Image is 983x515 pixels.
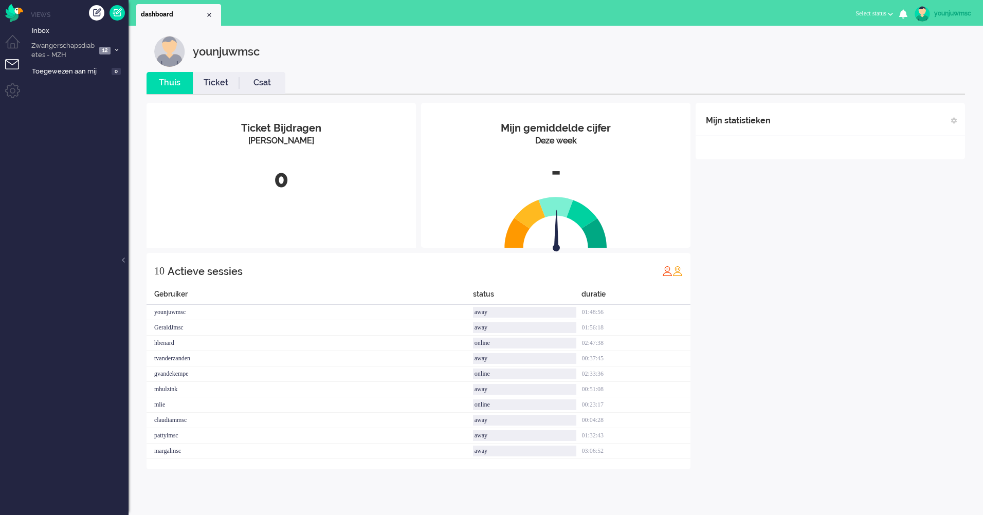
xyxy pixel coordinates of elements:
div: 01:48:56 [581,305,690,320]
div: GeraldJmsc [147,320,473,336]
div: Ticket Bijdragen [154,121,408,136]
div: - [429,155,683,189]
div: away [473,446,577,456]
div: tvanderzanden [147,351,473,366]
div: pattylmsc [147,428,473,444]
a: Thuis [147,77,193,89]
div: Creëer ticket [89,5,104,21]
div: younjuwmsc [193,36,260,67]
div: hbenard [147,336,473,351]
div: away [473,307,577,318]
div: claudiammsc [147,413,473,428]
div: away [473,415,577,426]
span: Select status [855,10,886,17]
div: 02:33:36 [581,366,690,382]
a: younjuwmsc [913,6,973,22]
a: Inbox [30,25,129,36]
img: semi_circle.svg [504,196,607,248]
img: customer.svg [154,36,185,67]
div: away [473,384,577,395]
a: Csat [239,77,285,89]
div: [PERSON_NAME] [154,135,408,147]
div: younjuwmsc [934,8,973,19]
div: 00:23:17 [581,397,690,413]
div: 00:04:28 [581,413,690,428]
div: 02:47:38 [581,336,690,351]
div: duratie [581,289,690,305]
li: Select status [849,3,899,26]
div: gvandekempe [147,366,473,382]
div: online [473,369,577,379]
div: mlie [147,397,473,413]
li: Dashboard [136,4,221,26]
li: Views [31,10,129,19]
div: 03:06:52 [581,444,690,459]
div: mhulzink [147,382,473,397]
div: Close tab [205,11,213,19]
div: younjuwmsc [147,305,473,320]
img: avatar [915,6,930,22]
div: margalmsc [147,444,473,459]
li: Thuis [147,72,193,94]
div: away [473,353,577,364]
span: Inbox [32,26,129,36]
img: profile_red.svg [662,266,672,276]
div: 0 [154,162,408,196]
img: profile_orange.svg [672,266,683,276]
a: Toegewezen aan mij 0 [30,65,129,77]
a: Quick Ticket [110,5,125,21]
span: Toegewezen aan mij [32,67,108,77]
li: Csat [239,72,285,94]
div: online [473,399,577,410]
li: Tickets menu [5,59,28,82]
div: Mijn statistieken [706,111,771,131]
div: Deze week [429,135,683,147]
li: Ticket [193,72,239,94]
a: Omnidesk [5,7,23,14]
button: Select status [849,6,899,21]
span: 12 [99,47,111,54]
div: Actieve sessies [168,261,243,282]
li: Dashboard menu [5,35,28,58]
div: Mijn gemiddelde cijfer [429,121,683,136]
img: flow_omnibird.svg [5,4,23,22]
div: status [473,289,582,305]
div: 00:51:08 [581,382,690,397]
span: Zwangerschapsdiabetes - MZH [30,41,96,60]
div: away [473,430,577,441]
div: Gebruiker [147,289,473,305]
li: Admin menu [5,83,28,106]
div: online [473,338,577,348]
a: Ticket [193,77,239,89]
span: dashboard [141,10,205,19]
div: 01:56:18 [581,320,690,336]
div: 00:37:45 [581,351,690,366]
span: 0 [112,68,121,76]
div: away [473,322,577,333]
div: 01:32:43 [581,428,690,444]
img: arrow.svg [534,210,578,254]
div: 10 [154,261,165,281]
